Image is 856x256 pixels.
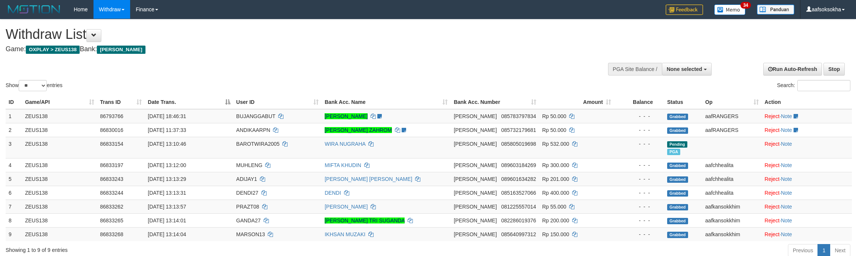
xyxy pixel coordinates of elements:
span: [DATE] 13:13:57 [148,204,186,210]
a: Reject [765,127,780,133]
a: [PERSON_NAME] ZAHROM [325,127,392,133]
span: Marked by aafRornrotha [667,149,680,155]
span: Rp 50.000 [542,127,567,133]
span: Rp 50.000 [542,113,567,119]
span: [PERSON_NAME] [454,176,497,182]
th: Game/API: activate to sort column ascending [22,95,97,109]
div: PGA Site Balance / [608,63,662,75]
a: Reject [765,231,780,237]
span: MUHLENG [236,162,263,168]
span: 86833265 [100,218,123,223]
span: [PERSON_NAME] [454,141,497,147]
td: aafRANGERS [702,109,762,123]
td: ZEUS138 [22,137,97,158]
td: aafkansokkhim [702,227,762,241]
a: Note [781,176,792,182]
a: Note [781,204,792,210]
a: [PERSON_NAME] [PERSON_NAME] [325,176,412,182]
td: · [762,213,852,227]
span: Copy 089603184269 to clipboard [501,162,536,168]
label: Show entries [6,80,62,91]
div: - - - [617,203,661,210]
img: panduan.png [757,4,794,15]
a: Reject [765,218,780,223]
div: - - - [617,217,661,224]
a: WIRA NUGRAHA [325,141,365,147]
span: GANDA27 [236,218,261,223]
th: Trans ID: activate to sort column ascending [97,95,145,109]
a: Note [781,190,792,196]
span: [PERSON_NAME] [454,113,497,119]
td: 2 [6,123,22,137]
span: Rp 532.000 [542,141,569,147]
a: DENDI [325,190,341,196]
th: User ID: activate to sort column ascending [233,95,322,109]
a: [PERSON_NAME] TRI SUGANDA [325,218,405,223]
td: · [762,186,852,200]
th: Date Trans.: activate to sort column descending [145,95,233,109]
span: [DATE] 13:12:00 [148,162,186,168]
span: 86833154 [100,141,123,147]
span: [DATE] 13:14:04 [148,231,186,237]
img: Feedback.jpg [666,4,703,15]
td: · [762,227,852,241]
td: 6 [6,186,22,200]
span: MARSON13 [236,231,265,237]
div: - - - [617,161,661,169]
span: [PERSON_NAME] [454,162,497,168]
span: Grabbed [667,176,688,183]
label: Search: [777,80,850,91]
span: Grabbed [667,190,688,197]
h1: Withdraw List [6,27,563,42]
span: Copy 081225557014 to clipboard [501,204,536,210]
div: - - - [617,231,661,238]
div: - - - [617,126,661,134]
img: MOTION_logo.png [6,4,62,15]
a: Note [781,127,792,133]
a: Note [781,113,792,119]
a: Reject [765,113,780,119]
td: aafchhealita [702,186,762,200]
td: ZEUS138 [22,200,97,213]
th: ID [6,95,22,109]
td: · [762,200,852,213]
span: Rp 400.000 [542,190,569,196]
span: 86833197 [100,162,123,168]
td: · [762,123,852,137]
td: ZEUS138 [22,109,97,123]
img: Button%20Memo.svg [714,4,746,15]
span: Copy 082286019376 to clipboard [501,218,536,223]
span: 86833243 [100,176,123,182]
th: Status [664,95,702,109]
span: Copy 085640997312 to clipboard [501,231,536,237]
span: [PERSON_NAME] [454,190,497,196]
td: ZEUS138 [22,123,97,137]
span: [PERSON_NAME] [454,204,497,210]
span: Grabbed [667,127,688,134]
span: Grabbed [667,204,688,210]
span: 86833244 [100,190,123,196]
div: - - - [617,175,661,183]
span: 86833262 [100,204,123,210]
th: Bank Acc. Name: activate to sort column ascending [322,95,451,109]
th: Op: activate to sort column ascending [702,95,762,109]
span: None selected [667,66,702,72]
a: Reject [765,141,780,147]
td: ZEUS138 [22,213,97,227]
td: ZEUS138 [22,172,97,186]
span: DENDI27 [236,190,258,196]
span: Rp 200.000 [542,218,569,223]
span: Copy 085163527066 to clipboard [501,190,536,196]
span: ADIJAY1 [236,176,257,182]
td: · [762,158,852,172]
td: aafRANGERS [702,123,762,137]
td: ZEUS138 [22,158,97,172]
a: Note [781,218,792,223]
th: Bank Acc. Number: activate to sort column ascending [451,95,539,109]
span: [PERSON_NAME] [454,218,497,223]
span: 86793766 [100,113,123,119]
a: Note [781,162,792,168]
a: IKHSAN MUZAKI [325,231,365,237]
select: Showentries [19,80,47,91]
span: [DATE] 13:13:31 [148,190,186,196]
